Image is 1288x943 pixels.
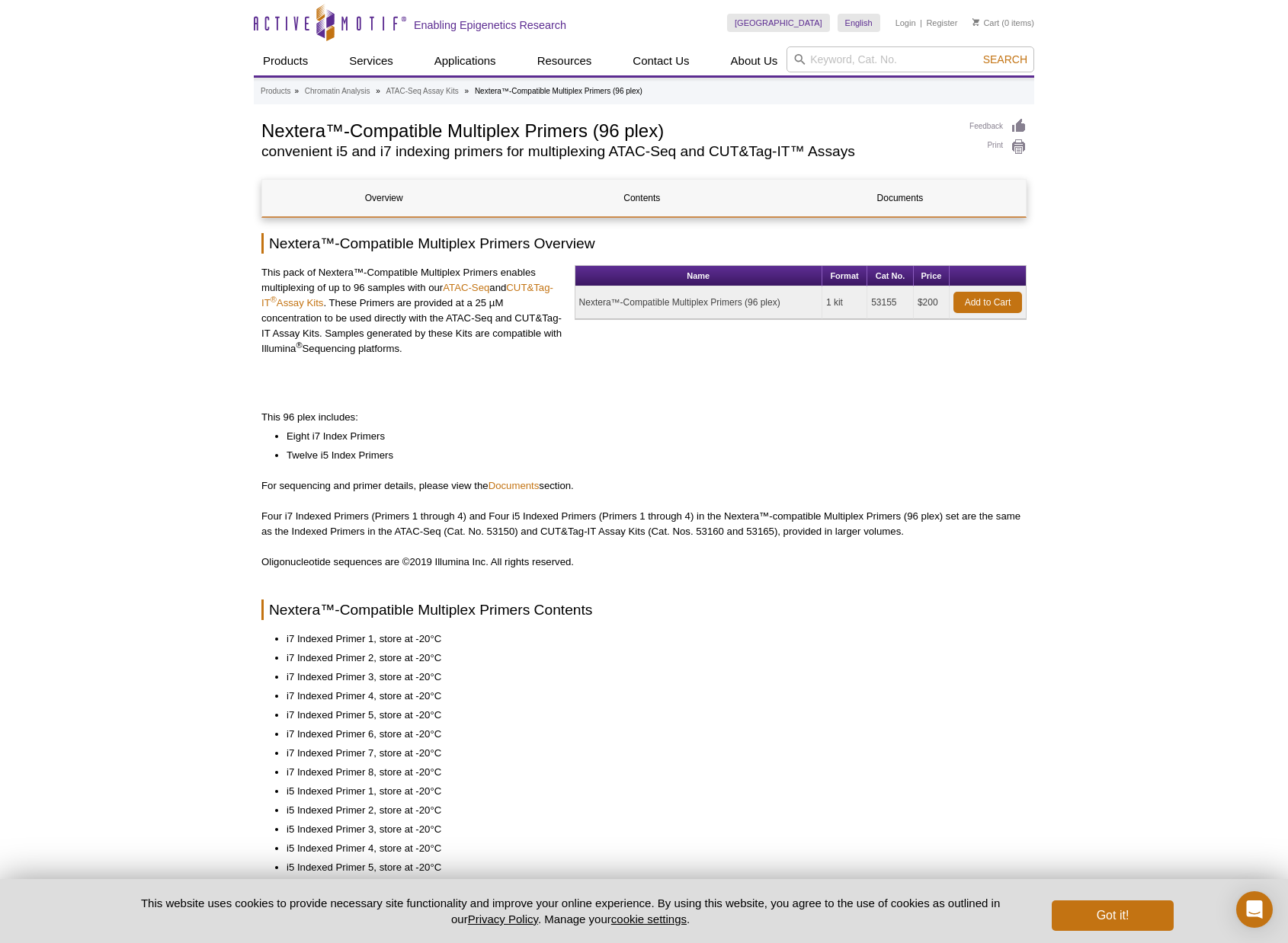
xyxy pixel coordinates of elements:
h1: Nextera™-Compatible Multiplex Primers (96 plex) [261,118,954,141]
a: Add to Cart [953,292,1022,313]
a: Register [926,18,957,28]
a: Documents [489,480,540,491]
h2: Nextera™-Compatible Multiplex Primers Overview [261,233,1027,254]
a: Overview [262,180,505,216]
a: Contents [521,180,764,216]
h2: convenient i5 and i7 indexing primers for multiplexing ATAC-Seq and CUT&Tag-IT™ Assays [261,145,954,158]
button: cookie settings [611,913,687,925]
a: [GEOGRAPHIC_DATA] [727,14,830,32]
sup: ® [296,340,302,350]
h2: Enabling Epigenetics Research [414,18,566,32]
li: Twelve i5 Index Primers [287,448,1011,463]
button: Search [979,53,1032,66]
li: i7 Indexed Primer 1, store at -20°C [287,631,1011,647]
li: i5 Indexed Primer 2, store at -20°C [287,803,1011,818]
li: Nextera™-Compatible Multiplex Primers (96 plex) [475,87,642,95]
li: i5 Indexed Primer 4, store at -20°C [287,841,1011,856]
td: Nextera™-Compatible Multiplex Primers (96 plex) [575,286,822,319]
span: Search [983,53,1027,66]
th: Name [575,266,822,286]
p: This pack of Nextera™-Compatible Multiplex Primers enables multiplexing of up to 96 samples with ... [261,265,563,356]
h2: Nextera™-Compatible Multiplex Primers Contents [261,599,1027,620]
td: 53155 [867,286,914,319]
p: Oligonucleotide sequences are ©2019 Illumina Inc. All rights reserved. [261,555,1027,570]
td: 1 kit [822,286,867,319]
a: Feedback [969,118,1027,135]
li: i5 Indexed Primer 1, store at -20°C [287,784,1011,799]
div: Open Intercom Messenger [1236,891,1273,928]
button: Got it! [1052,900,1174,931]
img: Your Cart [972,18,979,26]
a: Cart [972,18,999,28]
a: About Us [722,46,787,75]
li: | [920,14,922,32]
a: Privacy Policy [468,913,538,925]
a: Contact Us [623,46,698,75]
p: This website uses cookies to provide necessary site functionality and improve your online experie... [114,895,1027,927]
a: Login [896,18,916,28]
th: Cat No. [867,266,914,286]
a: ATAC-Seq [443,282,489,293]
a: Resources [528,46,601,75]
a: English [838,14,880,32]
a: Products [261,85,290,98]
li: i7 Indexed Primer 8, store at -20°C [287,765,1011,780]
a: Services [340,46,402,75]
a: Print [969,139,1027,155]
li: i5 Indexed Primer 5, store at -20°C [287,860,1011,875]
li: » [465,87,469,95]
li: i7 Indexed Primer 4, store at -20°C [287,689,1011,704]
li: i7 Indexed Primer 5, store at -20°C [287,708,1011,723]
li: i7 Indexed Primer 7, store at -20°C [287,746,1011,761]
th: Format [822,266,867,286]
a: Products [254,46,317,75]
td: $200 [914,286,950,319]
li: (0 items) [972,14,1034,32]
p: Four i7 Indexed Primers (Primers 1 through 4) and Four i5 Indexed Primers (Primers 1 through 4) i... [261,509,1027,539]
th: Price [914,266,950,286]
p: For sequencing and primer details, please view the section. [261,478,1027,494]
a: ATAC-Seq Assay Kits [386,85,459,98]
li: i5 Indexed Primer 3, store at -20°C [287,822,1011,837]
li: » [376,87,380,95]
sup: ® [271,295,277,304]
input: Keyword, Cat. No. [787,46,1034,72]
li: Eight i7 Index Primers [287,429,1011,444]
li: » [294,87,299,95]
li: i7 Indexed Primer 6, store at -20°C [287,727,1011,742]
li: i7 Indexed Primer 3, store at -20°C [287,670,1011,685]
p: This 96 plex includes: [261,410,1027,425]
a: Applications [425,46,505,75]
a: Chromatin Analysis [305,85,370,98]
li: i7 Indexed Primer 2, store at -20°C [287,651,1011,666]
a: Documents [778,180,1021,216]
